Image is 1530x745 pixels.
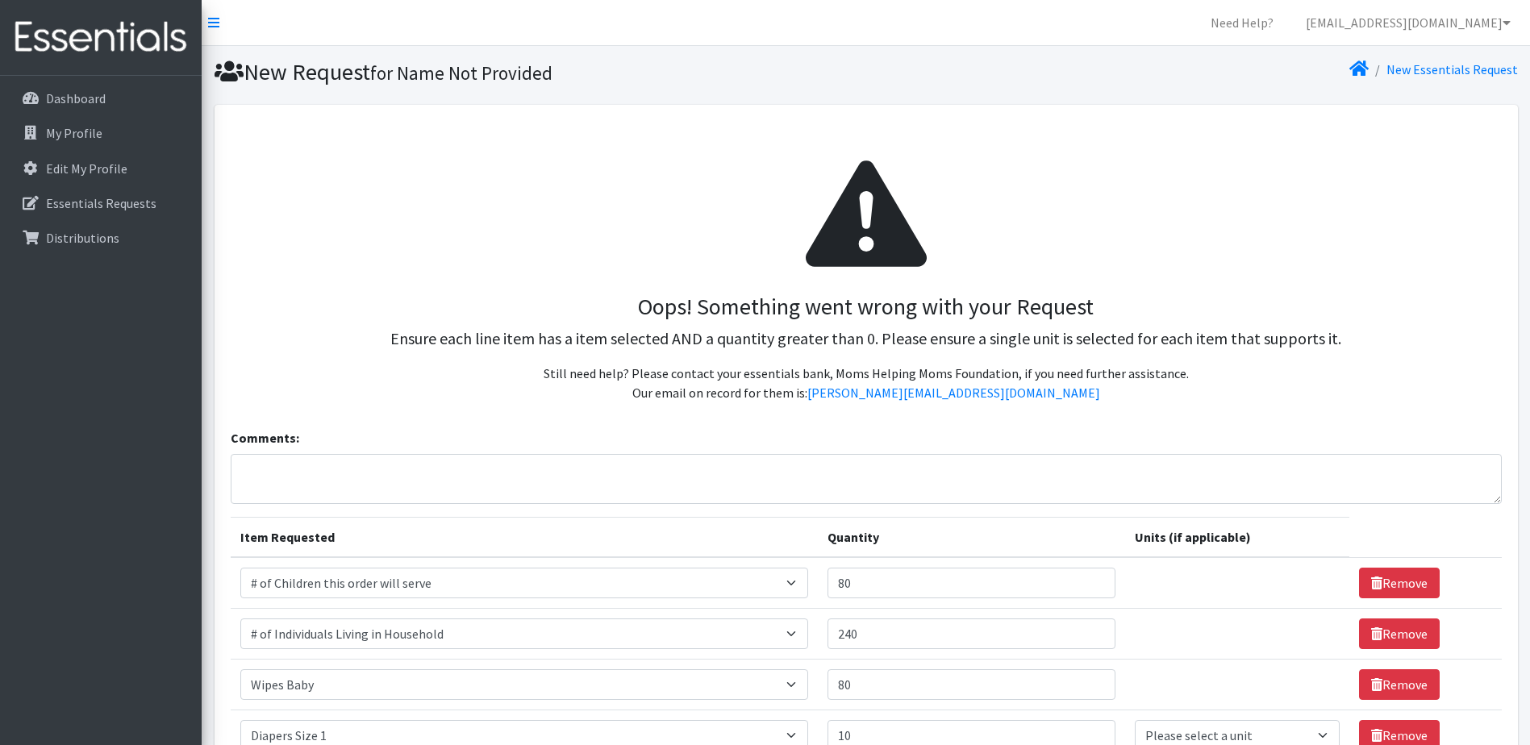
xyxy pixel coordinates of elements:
a: New Essentials Request [1386,61,1518,77]
a: Remove [1359,669,1440,700]
a: [EMAIL_ADDRESS][DOMAIN_NAME] [1293,6,1524,39]
label: Comments: [231,428,299,447]
th: Item Requested [231,518,819,558]
th: Quantity [818,518,1125,558]
small: for Name Not Provided [370,61,552,85]
p: Distributions [46,230,119,246]
p: Edit My Profile [46,160,127,177]
a: Remove [1359,618,1440,649]
p: My Profile [46,125,102,141]
p: Essentials Requests [46,195,156,211]
a: Need Help? [1198,6,1286,39]
a: Remove [1359,568,1440,598]
a: [PERSON_NAME][EMAIL_ADDRESS][DOMAIN_NAME] [807,385,1100,401]
a: Dashboard [6,82,195,114]
a: My Profile [6,117,195,149]
p: Still need help? Please contact your essentials bank, Moms Helping Moms Foundation, if you need f... [244,364,1489,402]
a: Distributions [6,222,195,254]
h3: Oops! Something went wrong with your Request [244,293,1489,321]
img: HumanEssentials [6,10,195,65]
a: Edit My Profile [6,152,195,185]
p: Ensure each line item has a item selected AND a quantity greater than 0. Please ensure a single u... [244,327,1489,351]
h1: New Request [215,58,861,86]
a: Essentials Requests [6,187,195,219]
th: Units (if applicable) [1125,518,1349,558]
p: Dashboard [46,90,106,106]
